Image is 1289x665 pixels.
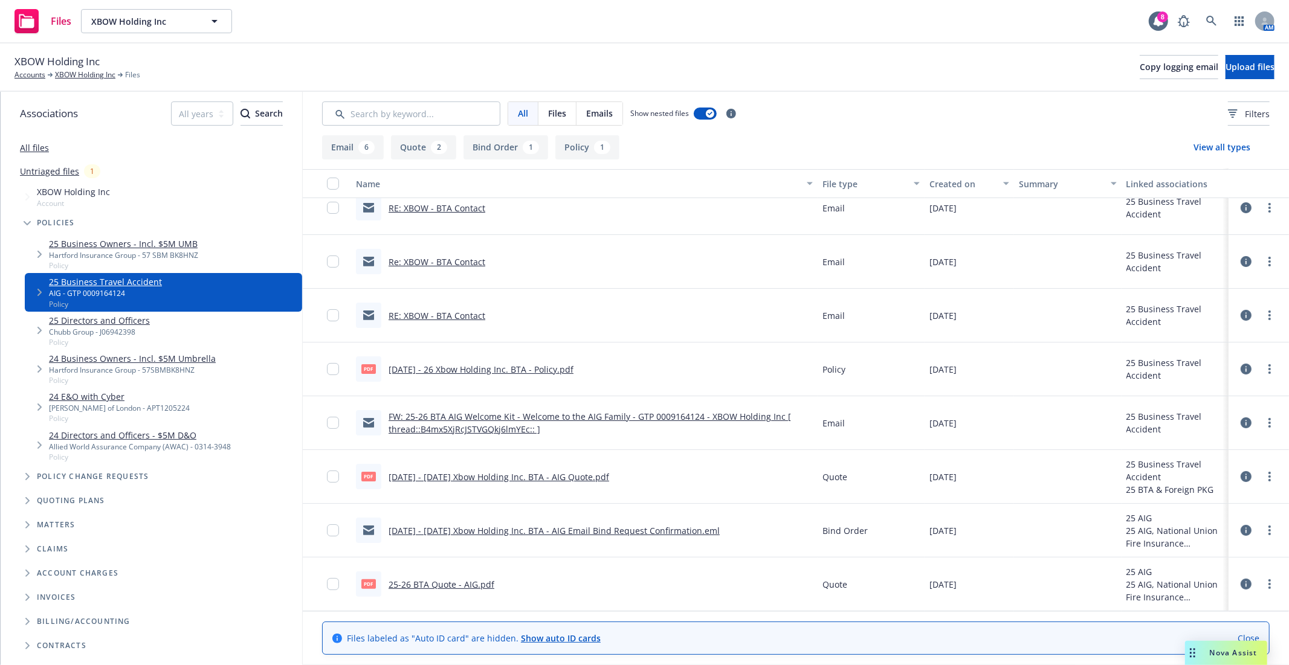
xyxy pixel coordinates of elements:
[327,417,339,429] input: Toggle Row Selected
[822,309,845,322] span: Email
[1262,577,1277,591] a: more
[929,255,957,268] span: [DATE]
[822,578,847,591] span: Quote
[389,310,485,321] a: RE: XBOW - BTA Contact
[20,106,78,121] span: Associations
[125,69,140,80] span: Files
[49,237,198,250] a: 25 Business Owners - Incl. $5M UMB
[1200,9,1224,33] a: Search
[49,403,190,413] div: [PERSON_NAME] of London - APT1205224
[1140,61,1218,72] span: Copy logging email
[1172,9,1196,33] a: Report a Bug
[929,363,957,376] span: [DATE]
[358,141,375,154] div: 6
[37,219,75,226] span: Policies
[1157,11,1168,22] div: 8
[929,524,957,537] span: [DATE]
[925,169,1014,198] button: Created on
[389,256,485,268] a: Re: XBOW - BTA Contact
[1262,416,1277,430] a: more
[929,178,996,190] div: Created on
[361,472,376,481] span: pdf
[822,524,868,537] span: Bind Order
[37,618,131,625] span: Billing/Accounting
[49,375,216,385] span: Policy
[1126,524,1224,550] div: 25 AIG, National Union Fire Insurance Company of [GEOGRAPHIC_DATA], [GEOGRAPHIC_DATA]. - AIG
[37,594,76,601] span: Invoices
[356,178,800,190] div: Name
[1174,135,1270,159] button: View all types
[929,309,957,322] span: [DATE]
[1210,647,1258,658] span: Nova Assist
[322,135,384,159] button: Email
[327,578,339,590] input: Toggle Row Selected
[51,16,71,26] span: Files
[1122,169,1229,198] button: Linked associations
[389,525,720,536] a: [DATE] - [DATE] Xbow Holding Inc. BTA - AIG Email Bind Request Confirmation.eml
[630,108,689,118] span: Show nested files
[37,545,68,553] span: Claims
[361,579,376,588] span: pdf
[49,352,216,365] a: 24 Business Owners - Incl. $5M Umbrella
[37,497,105,504] span: Quoting plans
[49,452,231,462] span: Policy
[518,107,528,120] span: All
[327,363,339,375] input: Toggle Row Selected
[1140,55,1218,79] button: Copy logging email
[1126,483,1224,496] div: 25 BTA & Foreign PKG
[929,471,957,483] span: [DATE]
[351,169,818,198] button: Name
[91,15,196,28] span: XBOW Holding Inc
[822,471,847,483] span: Quote
[361,364,376,373] span: pdf
[389,411,791,435] a: FW: 25-26 BTA AIG Welcome Kit - Welcome to the AIG Family - GTP 0009164124 - XBOW Holding Inc [ t...
[37,570,118,577] span: Account charges
[241,109,250,118] svg: Search
[1126,578,1224,603] div: 25 AIG, National Union Fire Insurance Company of [GEOGRAPHIC_DATA], [GEOGRAPHIC_DATA]. - AIG
[49,327,150,337] div: Chubb Group - J06942398
[49,288,162,298] div: AIG - GTP 0009164124
[49,260,198,271] span: Policy
[1245,108,1270,120] span: Filters
[327,202,339,214] input: Toggle Row Selected
[327,178,339,190] input: Select all
[1262,362,1277,376] a: more
[49,429,231,442] a: 24 Directors and Officers - $5M D&O
[347,632,601,644] span: Files labeled as "Auto ID card" are hidden.
[822,363,845,376] span: Policy
[49,275,162,288] a: 25 Business Travel Accident
[929,417,957,429] span: [DATE]
[1262,469,1277,484] a: more
[55,69,115,80] a: XBOW Holding Inc
[1185,641,1200,665] div: Drag to move
[1227,9,1252,33] a: Switch app
[548,107,566,120] span: Files
[15,69,45,80] a: Accounts
[822,255,845,268] span: Email
[84,164,100,178] div: 1
[431,141,447,154] div: 2
[1262,254,1277,269] a: more
[327,309,339,321] input: Toggle Row Selected
[20,142,49,153] a: All files
[1126,410,1224,435] div: 25 Business Travel Accident
[49,365,216,375] div: Hartford Insurance Group - 57SBMBK8HNZ
[15,54,100,69] span: XBOW Holding Inc
[1126,512,1224,524] div: 25 AIG
[322,101,500,126] input: Search by keyword...
[586,107,613,120] span: Emails
[37,473,149,480] span: Policy change requests
[822,178,906,190] div: File type
[49,299,162,309] span: Policy
[1019,178,1103,190] div: Summary
[49,413,190,423] span: Policy
[1262,201,1277,215] a: more
[1126,249,1224,274] div: 25 Business Travel Accident
[37,642,86,649] span: Contracts
[81,9,232,33] button: XBOW Holding Inc
[1228,108,1270,120] span: Filters
[1185,641,1267,665] button: Nova Assist
[1262,523,1277,538] a: more
[49,337,150,347] span: Policy
[1226,61,1274,72] span: Upload files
